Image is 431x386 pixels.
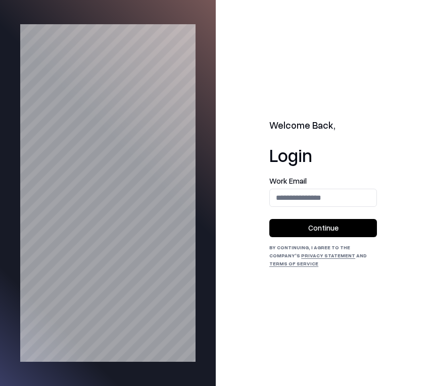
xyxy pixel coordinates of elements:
[269,145,377,165] h1: Login
[269,243,377,267] div: By continuing, I agree to the Company's and
[269,119,377,133] h2: Welcome Back,
[269,177,377,185] label: Work Email
[269,260,318,266] a: Terms of Service
[269,219,377,237] button: Continue
[301,252,355,258] a: Privacy Statement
